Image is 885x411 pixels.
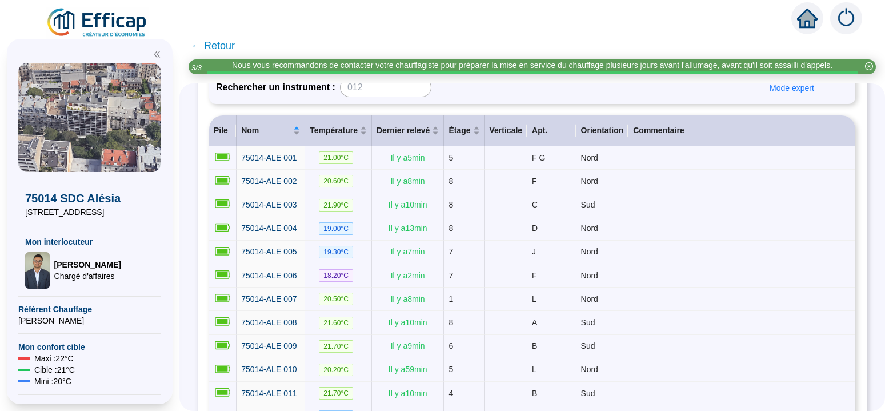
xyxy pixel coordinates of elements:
span: 75014-ALE 007 [241,294,297,304]
span: Dernier relevé [377,125,430,137]
span: A [532,318,537,327]
span: Sud [581,389,595,398]
span: 7 [448,271,453,280]
span: J [532,247,536,256]
span: 8 [448,177,453,186]
span: 75014-ALE 006 [241,271,297,280]
span: 4 [448,389,453,398]
span: [PERSON_NAME] [54,259,121,270]
span: Mon confort cible [18,341,161,353]
span: 75014-ALE 004 [241,224,297,233]
span: Il y a 8 min [391,177,425,186]
span: Maxi : 22 °C [34,353,74,364]
span: Sud [581,341,595,350]
span: Il y a 10 min [389,318,427,327]
span: Pile [214,126,228,135]
span: 75014-ALE 003 [241,200,297,209]
span: 75014 SDC Alésia [25,190,154,206]
button: Mode expert [760,79,823,97]
span: Nord [581,247,598,256]
th: Dernier relevé [372,115,444,146]
a: 75014-ALE 002 [241,175,297,187]
i: 3 / 3 [191,63,202,72]
span: Il y a 10 min [389,200,427,209]
span: 20.60 °C [319,175,353,187]
span: 75014-ALE 010 [241,365,297,374]
th: Orientation [576,115,629,146]
span: D [532,224,538,233]
span: Mode expert [770,82,814,94]
span: C [532,200,538,209]
span: Il y a 2 min [391,271,425,280]
span: F G [532,153,545,162]
span: 20.20 °C [319,364,353,376]
span: double-left [153,50,161,58]
span: 75014-ALE 009 [241,341,297,350]
th: Nom [237,115,305,146]
span: 19.30 °C [319,246,353,258]
div: Nous vous recommandons de contacter votre chauffagiste pour préparer la mise en service du chauff... [232,59,832,71]
a: 75014-ALE 006 [241,270,297,282]
span: 1 [448,294,453,304]
span: Nord [581,177,598,186]
span: F [532,177,537,186]
a: 75014-ALE 008 [241,317,297,329]
span: Il y a 8 min [391,294,425,304]
span: F [532,271,537,280]
span: 5 [448,365,453,374]
span: 21.90 °C [319,199,353,212]
span: 21.00 °C [319,151,353,164]
span: Il y a 13 min [389,224,427,233]
span: 75014-ALE 008 [241,318,297,327]
span: Il y a 59 min [389,365,427,374]
span: 20.50 °C [319,293,353,305]
span: Cible : 21 °C [34,364,75,376]
span: 8 [448,224,453,233]
img: efficap energie logo [46,7,149,39]
span: close-circle [865,62,873,70]
span: Sud [581,318,595,327]
span: Référent Chauffage [18,304,161,315]
a: 75014-ALE 004 [241,222,297,234]
span: L [532,294,536,304]
span: Il y a 10 min [389,389,427,398]
span: 75014-ALE 001 [241,153,297,162]
a: 75014-ALE 009 [241,340,297,352]
span: 75014-ALE 011 [241,389,297,398]
span: L [532,365,536,374]
span: 21.70 °C [319,387,353,400]
span: Mini : 20 °C [34,376,71,387]
span: ← Retour [191,38,235,54]
th: Verticale [485,115,528,146]
span: Nord [581,153,598,162]
span: Nord [581,271,598,280]
span: 8 [448,318,453,327]
span: Nord [581,365,598,374]
span: Chargé d'affaires [54,270,121,282]
span: Nord [581,294,598,304]
span: B [532,341,537,350]
span: 7 [448,247,453,256]
img: alerts [830,2,862,34]
th: Commentaire [628,115,855,146]
span: Il y a 7 min [391,247,425,256]
span: [PERSON_NAME] [18,315,161,326]
span: 19.00 °C [319,222,353,235]
th: Étage [444,115,484,146]
span: 18.20 °C [319,269,353,282]
span: home [797,8,818,29]
a: 75014-ALE 011 [241,388,297,400]
span: B [532,389,537,398]
span: 21.60 °C [319,317,353,329]
span: Il y a 5 min [391,153,425,162]
a: 75014-ALE 005 [241,246,297,258]
a: 75014-ALE 003 [241,199,297,211]
span: 5 [448,153,453,162]
img: Chargé d'affaires [25,252,50,289]
a: 75014-ALE 007 [241,293,297,305]
th: Température [305,115,372,146]
span: Température [310,125,358,137]
a: 75014-ALE 010 [241,364,297,376]
span: Étage [448,125,470,137]
span: Sud [581,200,595,209]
